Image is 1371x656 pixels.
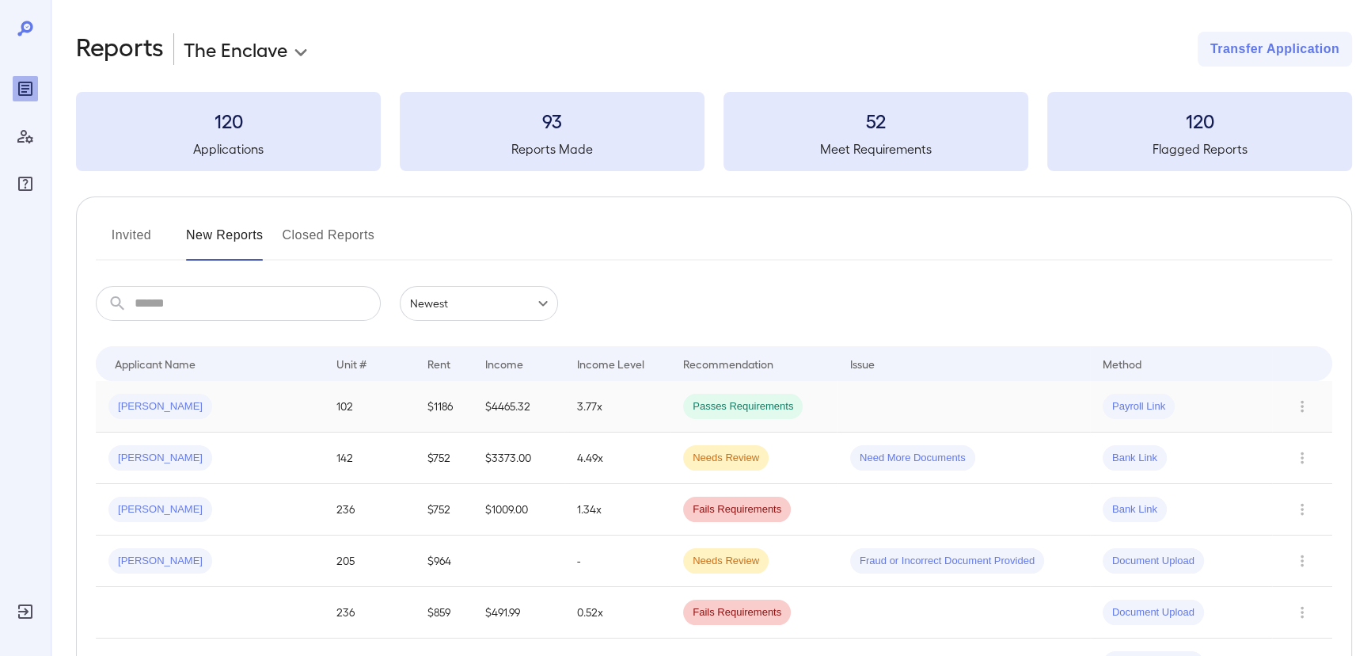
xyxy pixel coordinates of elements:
[13,171,38,196] div: FAQ
[473,381,564,433] td: $4465.32
[1103,502,1167,517] span: Bank Link
[564,381,671,433] td: 3.77x
[400,139,704,158] h5: Reports Made
[76,92,1352,171] summary: 120Applications93Reports Made52Meet Requirements120Flagged Reports
[723,139,1028,158] h5: Meet Requirements
[564,536,671,587] td: -
[683,502,791,517] span: Fails Requirements
[473,484,564,536] td: $1009.00
[76,32,164,67] h2: Reports
[564,587,671,639] td: 0.52x
[415,587,473,639] td: $859
[108,399,212,414] span: [PERSON_NAME]
[108,451,212,466] span: [PERSON_NAME]
[415,536,473,587] td: $964
[415,433,473,484] td: $752
[1103,354,1141,373] div: Method
[1289,497,1315,522] button: Row Actions
[400,286,558,321] div: Newest
[683,554,769,569] span: Needs Review
[473,587,564,639] td: $491.99
[186,223,264,261] button: New Reports
[324,484,415,536] td: 236
[283,223,375,261] button: Closed Reports
[1103,605,1204,620] span: Document Upload
[683,354,773,373] div: Recommendation
[577,354,644,373] div: Income Level
[683,451,769,466] span: Needs Review
[850,354,875,373] div: Issue
[76,139,381,158] h5: Applications
[564,484,671,536] td: 1.34x
[1289,394,1315,419] button: Row Actions
[13,76,38,101] div: Reports
[108,554,212,569] span: [PERSON_NAME]
[96,223,167,261] button: Invited
[324,587,415,639] td: 236
[683,399,803,414] span: Passes Requirements
[1289,445,1315,471] button: Row Actions
[13,124,38,149] div: Manage Users
[564,433,671,484] td: 4.49x
[13,599,38,624] div: Log Out
[473,433,564,484] td: $3373.00
[108,502,212,517] span: [PERSON_NAME]
[850,451,975,466] span: Need More Documents
[324,381,415,433] td: 102
[1198,32,1352,67] button: Transfer Application
[76,108,381,133] h3: 120
[324,433,415,484] td: 142
[336,354,366,373] div: Unit #
[427,354,453,373] div: Rent
[115,354,196,373] div: Applicant Name
[1047,108,1352,133] h3: 120
[850,554,1044,569] span: Fraud or Incorrect Document Provided
[1103,399,1175,414] span: Payroll Link
[184,36,287,62] p: The Enclave
[400,108,704,133] h3: 93
[324,536,415,587] td: 205
[723,108,1028,133] h3: 52
[1047,139,1352,158] h5: Flagged Reports
[1289,600,1315,625] button: Row Actions
[415,484,473,536] td: $752
[415,381,473,433] td: $1186
[1103,554,1204,569] span: Document Upload
[683,605,791,620] span: Fails Requirements
[485,354,523,373] div: Income
[1289,548,1315,574] button: Row Actions
[1103,451,1167,466] span: Bank Link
